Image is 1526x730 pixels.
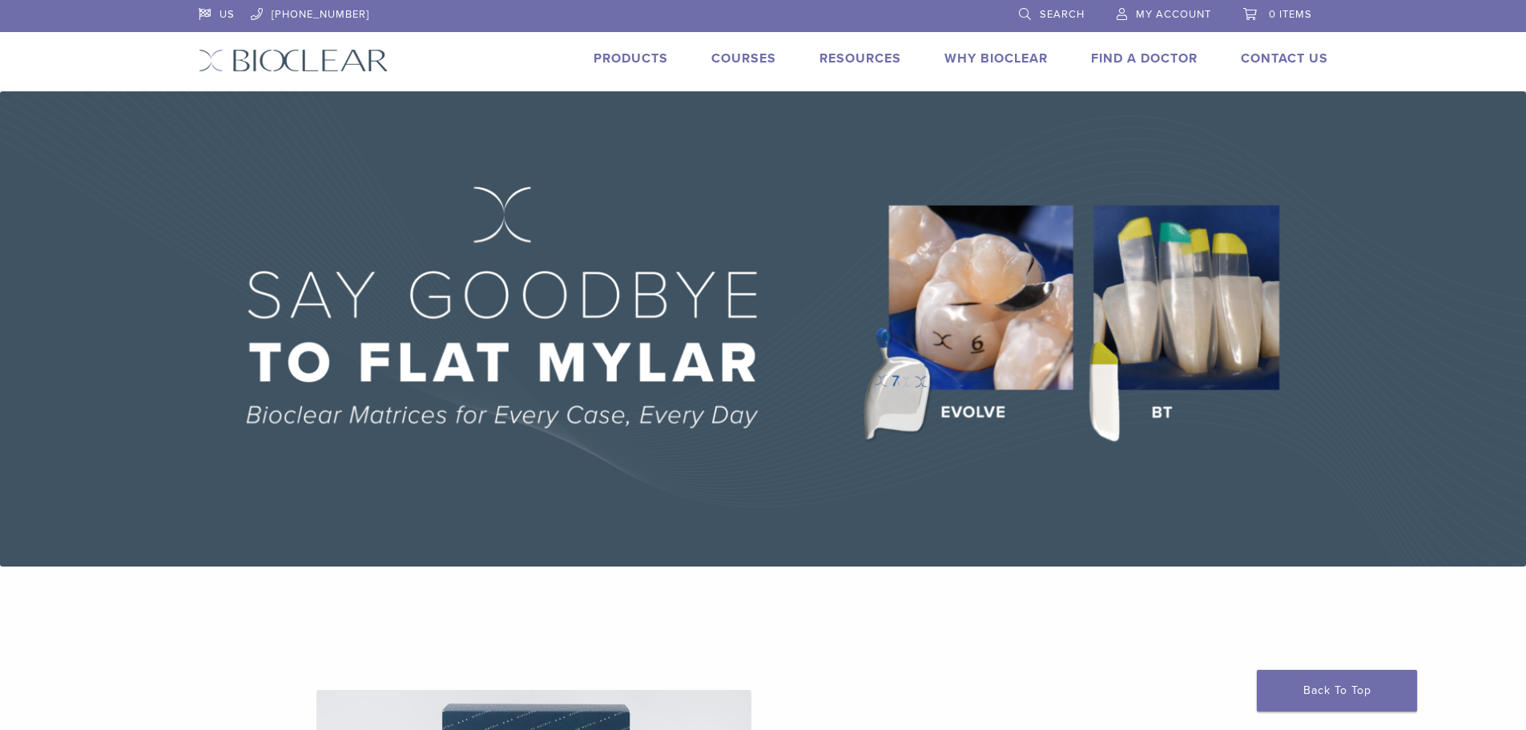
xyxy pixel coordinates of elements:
[819,50,901,67] a: Resources
[1040,8,1085,21] span: Search
[944,50,1048,67] a: Why Bioclear
[1136,8,1211,21] span: My Account
[1241,50,1328,67] a: Contact Us
[594,50,668,67] a: Products
[1257,670,1417,712] a: Back To Top
[1091,50,1198,67] a: Find A Doctor
[199,49,389,72] img: Bioclear
[1269,8,1312,21] span: 0 items
[711,50,776,67] a: Courses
